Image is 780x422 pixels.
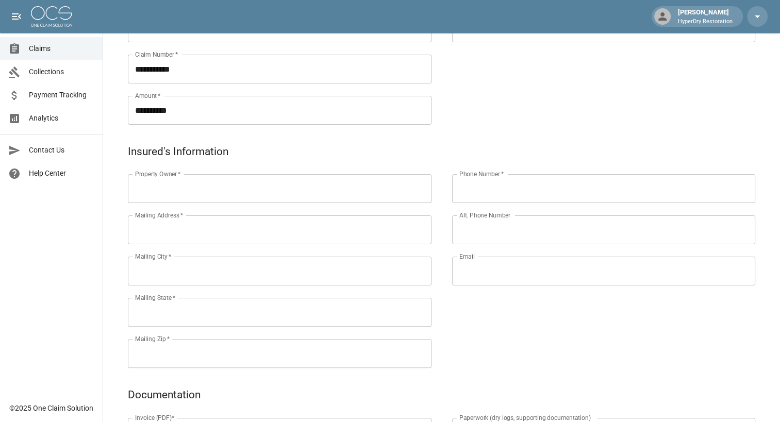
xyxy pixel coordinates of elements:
label: Amount [135,91,161,100]
label: Email [459,252,475,261]
span: Payment Tracking [29,90,94,100]
label: Claim Number [135,50,178,59]
label: Phone Number [459,170,504,178]
span: Collections [29,66,94,77]
label: Mailing Zip [135,334,170,343]
button: open drawer [6,6,27,27]
div: © 2025 One Claim Solution [9,403,93,413]
span: Analytics [29,113,94,124]
label: Invoice (PDF)* [135,413,175,422]
p: HyperDry Restoration [678,18,733,26]
label: Mailing Address [135,211,183,220]
img: ocs-logo-white-transparent.png [31,6,72,27]
label: Mailing State [135,293,175,302]
label: Paperwork (dry logs, supporting documentation) [459,413,591,422]
div: [PERSON_NAME] [674,7,737,26]
span: Claims [29,43,94,54]
label: Mailing City [135,252,172,261]
label: Property Owner [135,170,181,178]
label: Alt. Phone Number [459,211,510,220]
span: Contact Us [29,145,94,156]
span: Help Center [29,168,94,179]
